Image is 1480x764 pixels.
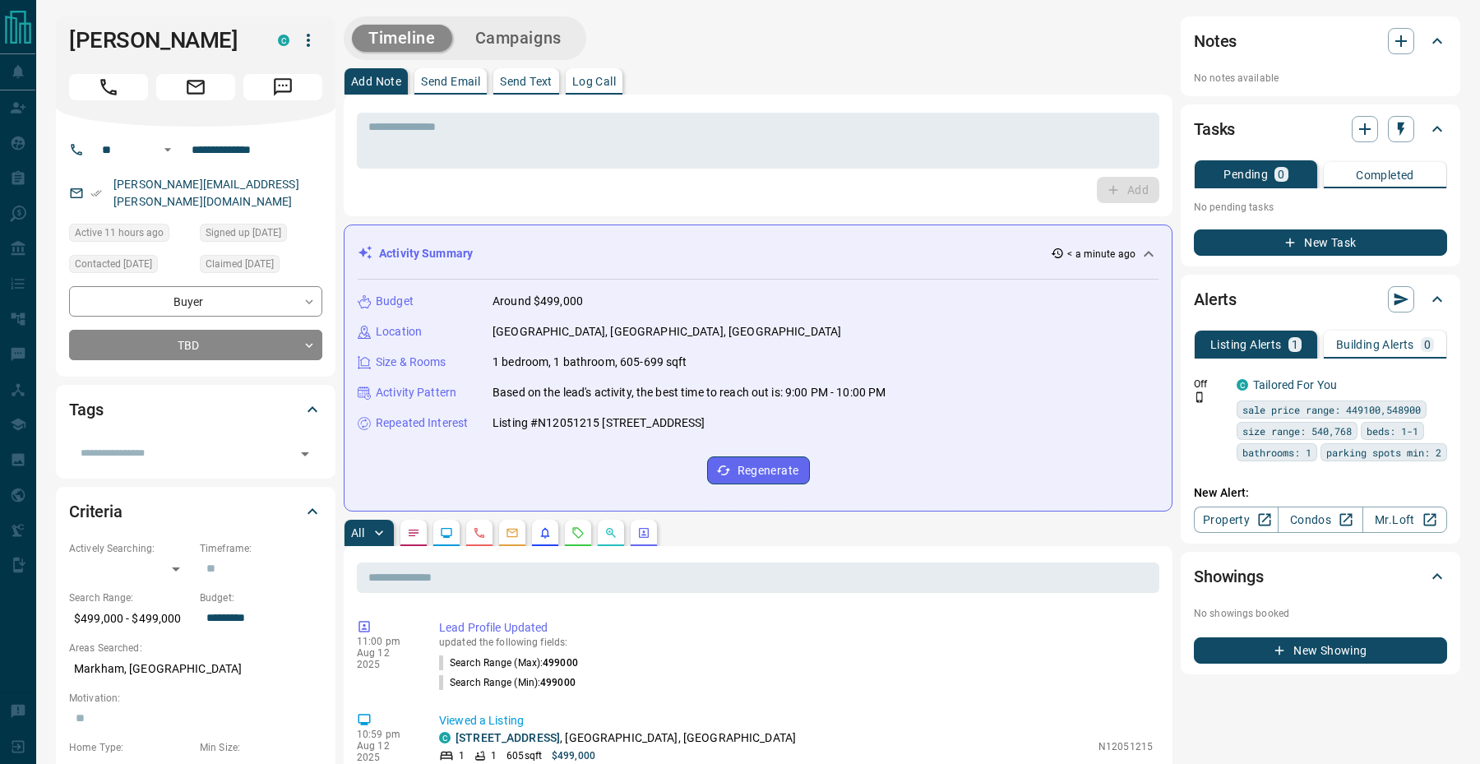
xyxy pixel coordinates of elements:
[506,748,542,763] p: 605 sqft
[158,140,178,160] button: Open
[69,498,123,525] h2: Criteria
[493,323,841,340] p: [GEOGRAPHIC_DATA], [GEOGRAPHIC_DATA], [GEOGRAPHIC_DATA]
[69,390,322,429] div: Tags
[69,396,103,423] h2: Tags
[357,740,414,763] p: Aug 12 2025
[69,330,322,360] div: TBD
[1194,109,1447,149] div: Tasks
[1194,280,1447,319] div: Alerts
[379,245,473,262] p: Activity Summary
[456,731,560,744] a: [STREET_ADDRESS]
[1292,339,1298,350] p: 1
[90,188,102,199] svg: Email Verified
[69,691,322,706] p: Motivation:
[439,675,576,690] p: Search Range (Min) :
[1194,484,1447,502] p: New Alert:
[1194,377,1227,391] p: Off
[1194,21,1447,61] div: Notes
[1237,379,1248,391] div: condos.ca
[552,748,595,763] p: $499,000
[352,25,452,52] button: Timeline
[506,526,519,539] svg: Emails
[376,293,414,310] p: Budget
[459,748,465,763] p: 1
[1194,507,1279,533] a: Property
[357,636,414,647] p: 11:00 pm
[69,740,192,755] p: Home Type:
[1194,229,1447,256] button: New Task
[1424,339,1431,350] p: 0
[1194,563,1264,590] h2: Showings
[421,76,480,87] p: Send Email
[493,293,583,310] p: Around $499,000
[1194,195,1447,220] p: No pending tasks
[707,456,810,484] button: Regenerate
[1098,739,1153,754] p: N12051215
[357,729,414,740] p: 10:59 pm
[1356,169,1414,181] p: Completed
[69,74,148,100] span: Call
[278,35,289,46] div: condos.ca
[113,178,299,208] a: [PERSON_NAME][EMAIL_ADDRESS][PERSON_NAME][DOMAIN_NAME]
[156,74,235,100] span: Email
[206,256,274,272] span: Claimed [DATE]
[206,225,281,241] span: Signed up [DATE]
[493,354,687,371] p: 1 bedroom, 1 bathroom, 605-699 sqft
[200,255,322,278] div: Sun Nov 14 2021
[1194,606,1447,621] p: No showings booked
[69,641,322,655] p: Areas Searched:
[1194,286,1237,313] h2: Alerts
[493,384,886,401] p: Based on the lead's activity, the best time to reach out is: 9:00 PM - 10:00 PM
[1194,391,1205,403] svg: Push Notification Only
[439,712,1153,729] p: Viewed a Listing
[1367,423,1418,439] span: beds: 1-1
[439,619,1153,637] p: Lead Profile Updated
[491,748,497,763] p: 1
[604,526,617,539] svg: Opportunities
[637,526,650,539] svg: Agent Actions
[243,74,322,100] span: Message
[200,224,322,247] div: Sat May 26 2018
[200,541,322,556] p: Timeframe:
[1242,444,1311,461] span: bathrooms: 1
[1194,28,1237,54] h2: Notes
[456,729,796,747] p: , [GEOGRAPHIC_DATA], [GEOGRAPHIC_DATA]
[1362,507,1447,533] a: Mr.Loft
[69,541,192,556] p: Actively Searching:
[407,526,420,539] svg: Notes
[539,526,552,539] svg: Listing Alerts
[69,27,253,53] h1: [PERSON_NAME]
[376,384,456,401] p: Activity Pattern
[69,224,192,247] div: Tue Aug 12 2025
[1223,169,1268,180] p: Pending
[1067,247,1135,262] p: < a minute ago
[1278,507,1362,533] a: Condos
[351,527,364,539] p: All
[1194,71,1447,86] p: No notes available
[439,655,578,670] p: Search Range (Max) :
[1194,637,1447,664] button: New Showing
[69,605,192,632] p: $499,000 - $499,000
[351,76,401,87] p: Add Note
[69,655,322,683] p: Markham, [GEOGRAPHIC_DATA]
[294,442,317,465] button: Open
[358,238,1159,269] div: Activity Summary< a minute ago
[473,526,486,539] svg: Calls
[200,590,322,605] p: Budget:
[1210,339,1282,350] p: Listing Alerts
[69,255,192,278] div: Tue Nov 23 2021
[572,76,616,87] p: Log Call
[1242,423,1352,439] span: size range: 540,768
[1326,444,1441,461] span: parking spots min: 2
[439,637,1153,648] p: updated the following fields:
[439,732,451,743] div: condos.ca
[357,647,414,670] p: Aug 12 2025
[376,414,468,432] p: Repeated Interest
[69,286,322,317] div: Buyer
[75,256,152,272] span: Contacted [DATE]
[1194,557,1447,596] div: Showings
[69,492,322,531] div: Criteria
[493,414,705,432] p: Listing #N12051215 [STREET_ADDRESS]
[1336,339,1414,350] p: Building Alerts
[459,25,578,52] button: Campaigns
